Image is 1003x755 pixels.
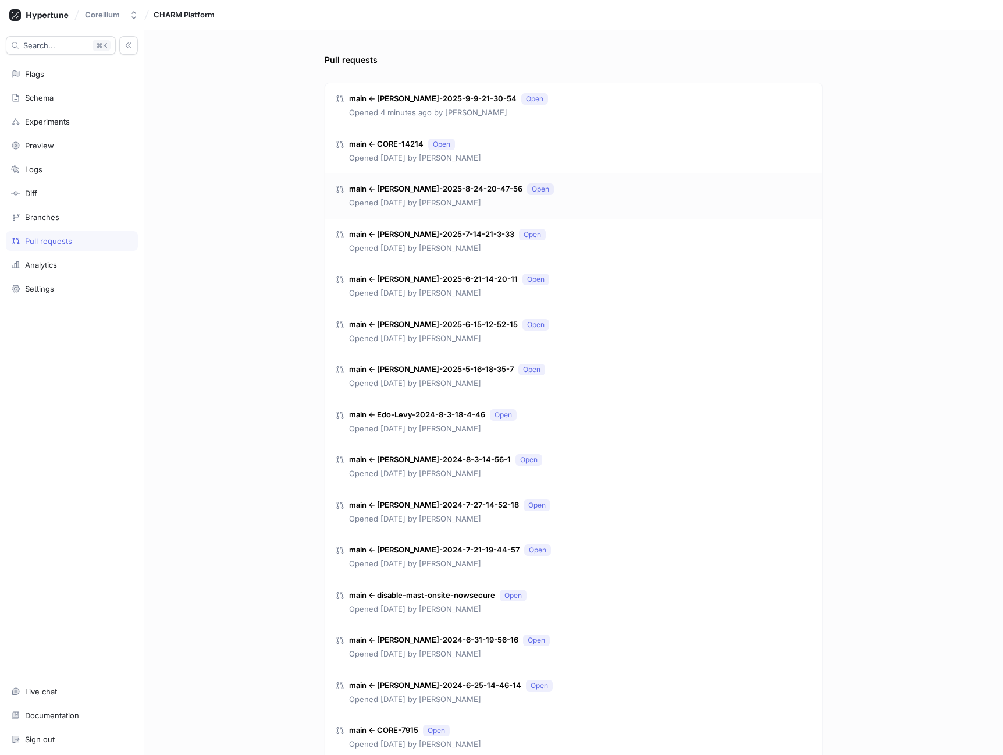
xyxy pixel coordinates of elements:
[504,590,522,601] div: Open
[349,725,418,736] p: main ← CORE-7915
[349,139,424,150] p: main ← CORE-14214
[349,288,481,299] p: Opened [DATE] by [PERSON_NAME]
[25,141,54,150] div: Preview
[25,117,70,126] div: Experiments
[528,635,545,646] div: Open
[349,604,481,615] p: Opened [DATE] by [PERSON_NAME]
[80,5,143,24] button: Corellium
[495,410,512,420] div: Open
[25,189,37,198] div: Diff
[349,680,521,692] p: main ← [PERSON_NAME]-2024-6-25-14-46-14
[325,54,378,66] div: Pull requests
[25,93,54,102] div: Schema
[433,139,450,150] div: Open
[25,236,72,246] div: Pull requests
[349,635,518,646] p: main ← [PERSON_NAME]-2024-6-31-19-56-16
[25,284,54,293] div: Settings
[349,197,481,209] p: Opened [DATE] by [PERSON_NAME]
[25,711,79,720] div: Documentation
[349,739,481,750] p: Opened [DATE] by [PERSON_NAME]
[25,260,57,270] div: Analytics
[6,36,116,55] button: Search...K
[154,10,215,19] span: CHARM Platform
[529,545,546,555] div: Open
[349,378,481,389] p: Opened [DATE] by [PERSON_NAME]
[532,184,549,194] div: Open
[349,333,481,345] p: Opened [DATE] by [PERSON_NAME]
[349,499,519,511] p: main ← [PERSON_NAME]-2024-7-27-14-52-18
[349,590,495,601] p: main ← disable-mast-onsite-nowsecure
[527,274,545,285] div: Open
[349,694,481,706] p: Opened [DATE] by [PERSON_NAME]
[93,40,111,51] div: K
[349,648,481,660] p: Opened [DATE] by [PERSON_NAME]
[528,500,546,511] div: Open
[527,320,545,330] div: Open
[349,93,517,105] p: main ← [PERSON_NAME]-2025-9-9-21-30-54
[428,725,445,736] div: Open
[6,706,138,725] a: Documentation
[25,735,55,744] div: Sign out
[531,680,548,691] div: Open
[526,94,543,104] div: Open
[349,409,485,421] p: main ← Edo-Levy-2024-8-3-18-4-46
[349,364,514,375] p: main ← [PERSON_NAME]-2025-5-16-18-35-7
[349,468,481,480] p: Opened [DATE] by [PERSON_NAME]
[349,153,481,164] p: Opened [DATE] by [PERSON_NAME]
[25,212,59,222] div: Branches
[349,454,511,466] p: main ← [PERSON_NAME]-2024-8-3-14-56-1
[349,274,518,285] p: main ← [PERSON_NAME]-2025-6-21-14-20-11
[85,10,120,20] div: Corellium
[523,364,540,375] div: Open
[349,183,522,195] p: main ← [PERSON_NAME]-2025-8-24-20-47-56
[349,243,481,254] p: Opened [DATE] by [PERSON_NAME]
[349,423,481,435] p: Opened [DATE] by [PERSON_NAME]
[25,165,42,174] div: Logs
[349,544,520,556] p: main ← [PERSON_NAME]-2024-7-21-19-44-57
[349,229,514,240] p: main ← [PERSON_NAME]-2025-7-14-21-3-33
[25,69,44,79] div: Flags
[524,229,541,240] div: Open
[349,107,507,119] p: Opened 4 minutes ago by [PERSON_NAME]
[349,319,518,331] p: main ← [PERSON_NAME]-2025-6-15-12-52-15
[520,455,538,465] div: Open
[349,558,481,570] p: Opened [DATE] by [PERSON_NAME]
[23,42,55,49] span: Search...
[349,513,481,525] p: Opened [DATE] by [PERSON_NAME]
[25,687,57,696] div: Live chat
